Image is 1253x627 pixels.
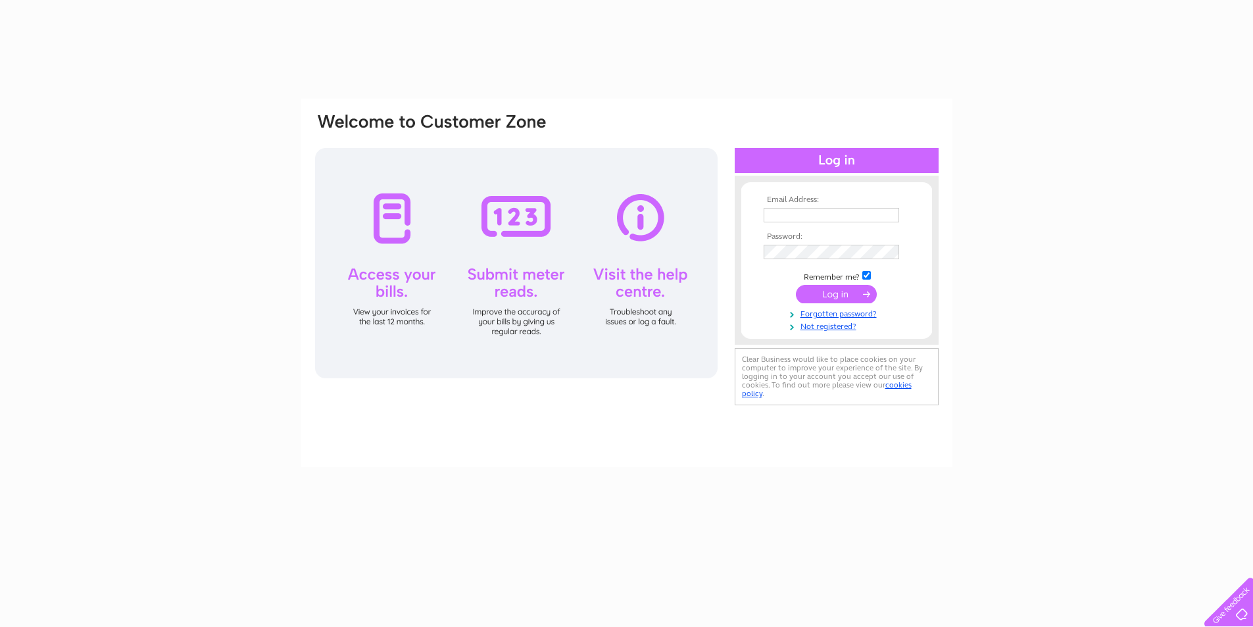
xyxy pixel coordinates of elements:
[760,195,913,205] th: Email Address:
[764,307,913,319] a: Forgotten password?
[742,380,912,398] a: cookies policy
[735,348,939,405] div: Clear Business would like to place cookies on your computer to improve your experience of the sit...
[764,319,913,332] a: Not registered?
[796,285,877,303] input: Submit
[760,269,913,282] td: Remember me?
[760,232,913,241] th: Password:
